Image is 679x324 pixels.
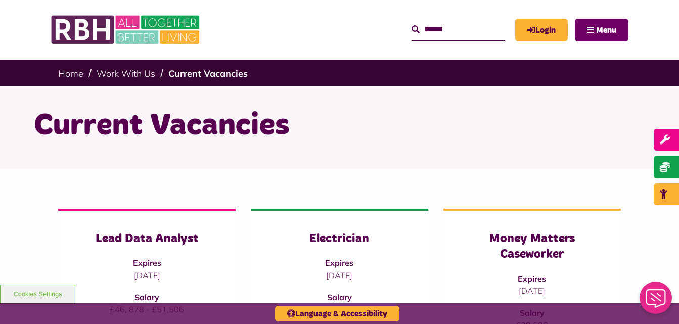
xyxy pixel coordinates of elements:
[518,274,546,284] strong: Expires
[327,292,352,302] strong: Salary
[412,19,505,40] input: Search
[271,231,408,247] h3: Electrician
[78,231,215,247] h3: Lead Data Analyst
[51,10,202,49] img: RBH
[271,269,408,281] p: [DATE]
[168,68,248,79] a: Current Vacancies
[275,306,399,321] button: Language & Accessibility
[58,68,83,79] a: Home
[78,269,215,281] p: [DATE]
[633,279,679,324] iframe: Netcall Web Assistant for live chat
[97,68,155,79] a: Work With Us
[134,292,159,302] strong: Salary
[34,106,646,145] h1: Current Vacancies
[464,231,601,262] h3: Money Matters Caseworker
[464,285,601,297] p: [DATE]
[325,258,353,268] strong: Expires
[575,19,628,41] button: Navigation
[133,258,161,268] strong: Expires
[515,19,568,41] a: MyRBH
[596,26,616,34] span: Menu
